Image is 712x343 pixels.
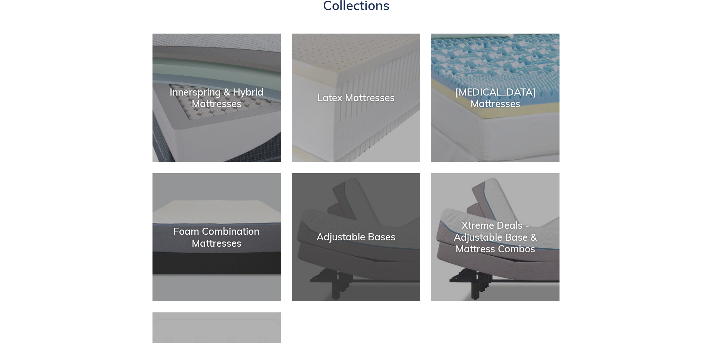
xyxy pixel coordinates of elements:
[431,220,560,255] div: Xtreme Deals - Adjustable Base & Mattress Combos
[152,86,281,109] div: Innerspring & Hybrid Mattresses
[292,231,420,243] div: Adjustable Bases
[152,173,281,301] a: Foam Combination Mattresses
[292,173,420,301] a: Adjustable Bases
[292,34,420,162] a: Latex Mattresses
[152,34,281,162] a: Innerspring & Hybrid Mattresses
[152,225,281,249] div: Foam Combination Mattresses
[431,34,560,162] a: [MEDICAL_DATA] Mattresses
[431,86,560,109] div: [MEDICAL_DATA] Mattresses
[292,92,420,104] div: Latex Mattresses
[431,173,560,301] a: Xtreme Deals - Adjustable Base & Mattress Combos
